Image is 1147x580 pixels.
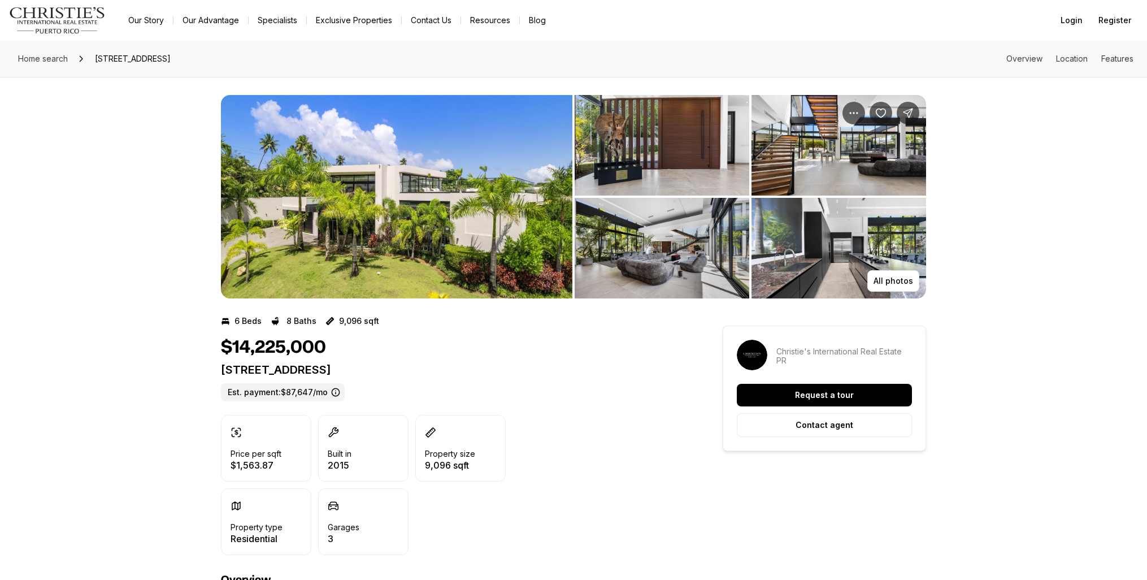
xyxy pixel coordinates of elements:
button: View image gallery [575,198,749,298]
span: Register [1098,16,1131,25]
li: 1 of 13 [221,95,572,298]
p: Built in [328,449,351,458]
p: 3 [328,534,359,543]
a: Blog [520,12,555,28]
a: Exclusive Properties [307,12,401,28]
button: Share Property: 4 GOLF VIEW DRIVE [897,102,919,124]
a: Skip to: Location [1056,54,1088,63]
button: All photos [867,270,919,292]
p: Request a tour [795,391,854,400]
p: Christie's International Real Estate PR [776,347,912,365]
p: Residential [231,534,283,543]
button: 8 Baths [271,312,316,330]
p: Garages [328,523,359,532]
p: 2015 [328,461,351,470]
button: Property options [842,102,865,124]
p: 8 Baths [286,317,316,326]
p: All photos [874,276,913,285]
button: Request a tour [737,384,912,406]
label: Est. payment: $87,647/mo [221,383,345,401]
button: Login [1054,9,1089,32]
li: 2 of 13 [575,95,926,298]
p: 9,096 sqft [339,317,379,326]
button: Contact agent [737,413,912,437]
button: Contact Us [402,12,460,28]
button: View image gallery [575,95,749,196]
p: Price per sqft [231,449,281,458]
span: Login [1061,16,1083,25]
p: Contact agent [796,421,853,430]
a: Resources [461,12,519,28]
p: Property size [425,449,475,458]
p: 9,096 sqft [425,461,475,470]
a: Our Advantage [173,12,248,28]
button: View image gallery [751,198,926,298]
a: Home search [14,50,72,68]
button: Register [1092,9,1138,32]
img: logo [9,7,106,34]
a: Specialists [249,12,306,28]
p: Property type [231,523,283,532]
a: Skip to: Overview [1006,54,1042,63]
h1: $14,225,000 [221,337,326,358]
button: View image gallery [221,95,572,298]
p: $1,563.87 [231,461,281,470]
button: Save Property: 4 GOLF VIEW DRIVE [870,102,892,124]
nav: Page section menu [1006,54,1133,63]
span: [STREET_ADDRESS] [90,50,175,68]
p: 6 Beds [234,317,262,326]
span: Home search [18,54,68,63]
button: View image gallery [751,95,926,196]
a: Skip to: Features [1101,54,1133,63]
p: [STREET_ADDRESS] [221,363,682,376]
div: Listing Photos [221,95,926,298]
a: Our Story [119,12,173,28]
